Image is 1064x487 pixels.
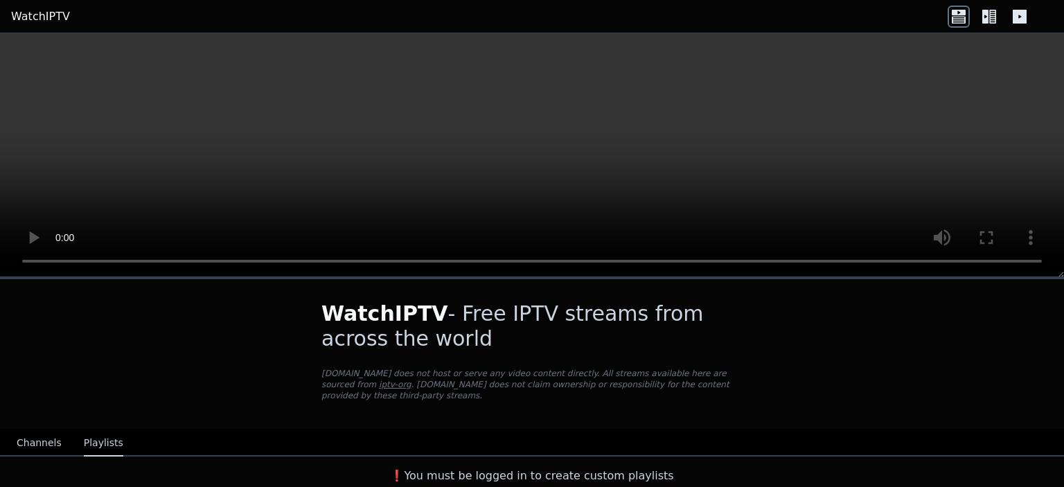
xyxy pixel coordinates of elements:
[299,468,765,484] h3: ❗️You must be logged in to create custom playlists
[17,430,62,457] button: Channels
[321,301,743,351] h1: - Free IPTV streams from across the world
[321,368,743,401] p: [DOMAIN_NAME] does not host or serve any video content directly. All streams available here are s...
[84,430,123,457] button: Playlists
[379,380,411,389] a: iptv-org
[11,8,70,25] a: WatchIPTV
[321,301,448,326] span: WatchIPTV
